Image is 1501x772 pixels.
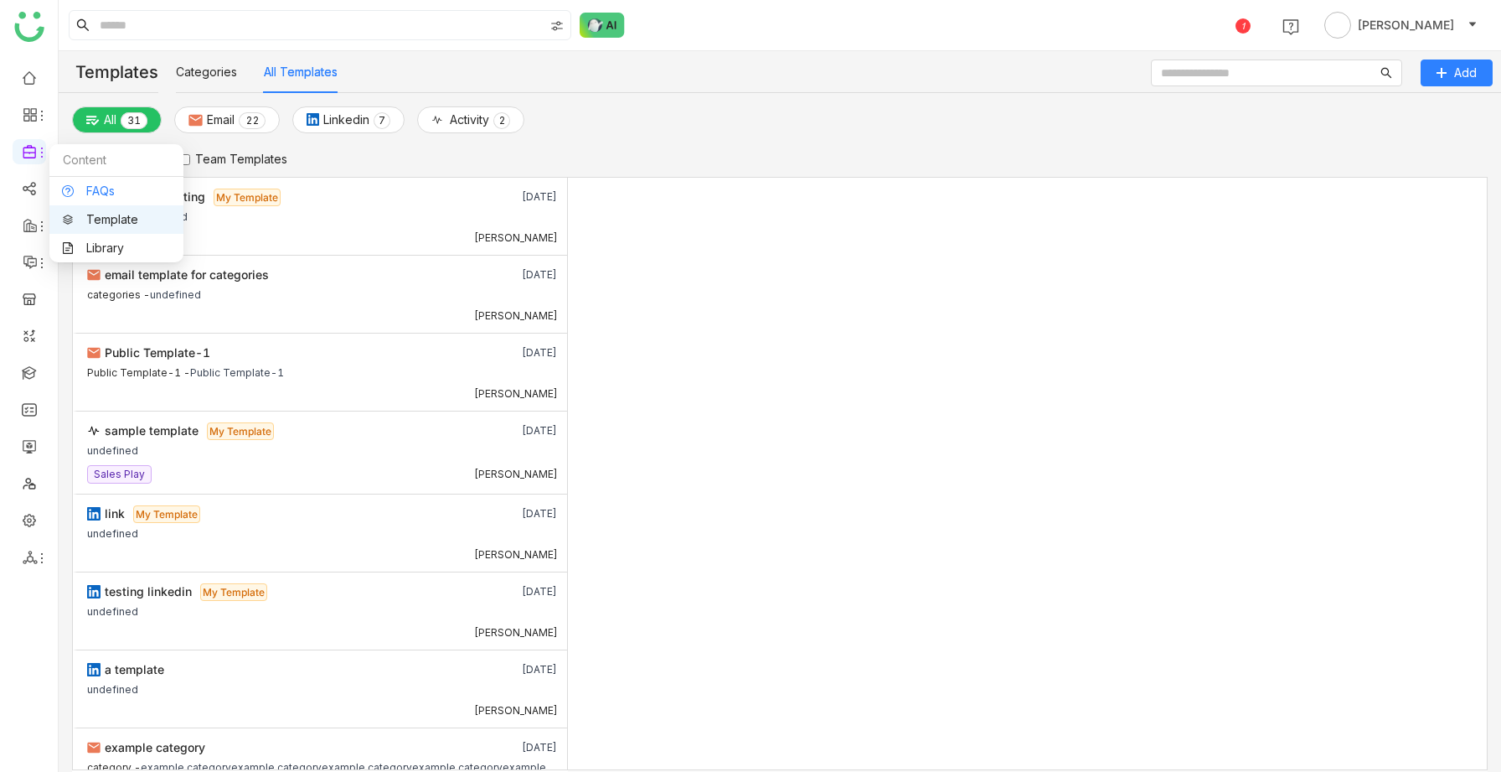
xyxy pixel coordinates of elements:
[498,112,505,129] p: 2
[292,106,405,133] button: Linkedin
[463,188,557,206] div: [DATE]
[1421,60,1493,86] button: Add
[474,548,558,562] div: [PERSON_NAME]
[87,346,101,360] img: email.svg
[1282,18,1299,35] img: help.svg
[105,584,192,598] span: testing linkedin
[105,662,164,676] span: a template
[134,112,141,129] p: 1
[105,506,125,521] span: link
[1235,18,1251,34] div: 1
[49,144,183,177] div: Content
[174,106,280,133] button: Email
[493,112,510,129] nz-badge-sup: 2
[179,154,190,165] input: Team Templates
[14,12,44,42] img: logo
[87,523,138,541] div: undefined
[105,345,210,360] span: Public Template-1
[188,113,203,127] img: email.svg
[307,113,319,126] img: linkedin.svg
[121,112,147,129] nz-badge-sup: 31
[463,661,557,679] div: [DATE]
[323,111,369,129] span: Linkedin
[190,362,284,380] div: Public Template-1
[474,231,558,245] div: [PERSON_NAME]
[87,268,101,282] img: email.svg
[450,111,489,129] span: Activity
[87,741,101,754] img: email.svg
[252,112,259,129] p: 2
[214,189,281,206] span: My Template
[374,112,390,129] nz-badge-sup: 7
[105,267,269,282] span: email template for categories
[87,601,138,619] div: undefined
[87,465,152,484] nz-tag: Sales Play
[62,185,171,197] a: FAQs
[87,585,101,598] img: linkedin.svg
[87,507,101,521] img: linkedin.svg
[150,284,201,302] div: undefined
[86,114,100,127] img: plainalloptions.svg
[207,111,235,129] span: Email
[463,422,557,440] div: [DATE]
[474,704,558,718] div: [PERSON_NAME]
[239,112,266,129] nz-badge-sup: 22
[87,284,150,302] div: categories -
[245,112,252,129] p: 2
[62,214,171,225] a: Template
[72,106,162,133] button: All
[1358,16,1454,34] span: [PERSON_NAME]
[127,112,134,129] p: 3
[1321,12,1481,39] button: [PERSON_NAME]
[550,19,564,33] img: search-type.svg
[105,740,205,754] span: example category
[474,468,558,481] div: [PERSON_NAME]
[62,242,171,254] a: Library
[463,583,557,601] div: [DATE]
[474,387,558,401] div: [PERSON_NAME]
[1324,12,1351,39] img: avatar
[176,63,237,81] button: Categories
[87,663,101,676] img: linkedin.svg
[580,13,625,38] img: ask-buddy-normal.svg
[200,583,267,601] span: My Template
[474,626,558,640] div: [PERSON_NAME]
[463,505,557,523] div: [DATE]
[463,738,557,757] div: [DATE]
[417,106,524,133] button: Activity
[379,112,385,129] p: 7
[104,111,116,129] span: All
[87,362,190,380] div: Public Template-1 -
[133,505,200,523] span: My Template
[207,422,274,440] span: My Template
[474,309,558,323] div: [PERSON_NAME]
[463,266,557,284] div: [DATE]
[264,63,338,81] button: All Templates
[59,51,158,93] div: Templates
[87,440,138,458] div: undefined
[179,150,287,168] label: Team Templates
[87,424,101,438] img: activity.svg
[87,679,138,697] div: undefined
[1454,64,1477,82] span: Add
[105,423,199,438] span: sample template
[463,344,557,362] div: [DATE]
